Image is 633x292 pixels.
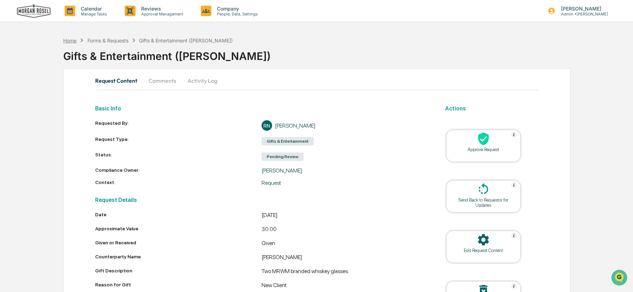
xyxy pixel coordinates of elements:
[48,86,90,98] a: 🗄️Attestations
[95,226,262,231] div: Approximate Value
[452,147,515,152] div: Approve Request
[275,122,316,129] div: [PERSON_NAME]
[95,254,262,259] div: Counterparty Name
[4,99,47,111] a: 🔎Data Lookup
[95,179,262,186] div: Context:
[119,56,128,64] button: Start new chat
[182,72,223,89] button: Activity Log
[4,86,48,98] a: 🖐️Preclearance
[75,12,111,16] p: Manage Tasks
[63,38,77,43] div: Home
[63,44,633,62] div: Gifts & Entertainment ([PERSON_NAME])
[95,167,262,174] div: Compliance Owner:
[555,6,608,12] p: [PERSON_NAME]
[95,268,262,273] div: Gift Description
[262,282,428,290] div: New Client
[95,105,428,112] h2: Basic Info
[95,120,262,131] div: Requested By:
[70,119,85,124] span: Pylon
[7,54,20,66] img: 1746055101610-c473b297-6a78-478c-a979-82029cc54cd1
[611,269,629,288] iframe: Open customer support
[262,212,428,220] div: [DATE]
[95,197,428,203] h2: Request Details
[262,152,304,161] div: Pending Review
[452,197,515,208] div: Send Back to Requestor for Updates
[262,137,314,145] div: Gifts & Entertainment
[95,152,262,162] div: Status:
[452,248,515,253] div: Edit Request Content
[51,89,57,95] div: 🗄️
[211,12,261,16] p: People, Data, Settings
[139,38,233,43] div: Gifts & Entertainment ([PERSON_NAME])
[511,132,517,137] img: Help
[14,88,45,95] span: Preclearance
[262,120,272,131] div: RN
[14,102,44,109] span: Data Lookup
[7,89,13,95] div: 🖐️
[24,54,115,61] div: Start new chat
[511,182,517,188] img: Help
[7,102,13,108] div: 🔎
[262,240,428,248] div: Given
[262,254,428,262] div: [PERSON_NAME]
[95,72,143,89] button: Request Content
[262,179,428,186] div: Request
[7,15,128,26] p: How can we help?
[136,6,187,12] p: Reviews
[511,233,517,238] img: Help
[511,283,517,289] img: Help
[555,12,608,16] p: Admin • [PERSON_NAME]
[262,268,428,276] div: Two MRWM branded whiskey glasses.
[95,240,262,245] div: Given or Received
[95,212,262,217] div: Date
[445,105,539,112] h2: Actions
[95,282,262,287] div: Reason for Gift
[95,72,538,89] div: secondary tabs example
[95,136,262,146] div: Request Type:
[211,6,261,12] p: Company
[17,4,51,18] img: logo
[50,118,85,124] a: Powered byPylon
[262,226,428,234] div: 30.00
[87,38,128,43] div: Forms & Requests
[58,88,87,95] span: Attestations
[75,6,111,12] p: Calendar
[24,61,89,66] div: We're available if you need us!
[136,12,187,16] p: Approval Management
[143,72,182,89] button: Comments
[262,167,428,174] div: [PERSON_NAME]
